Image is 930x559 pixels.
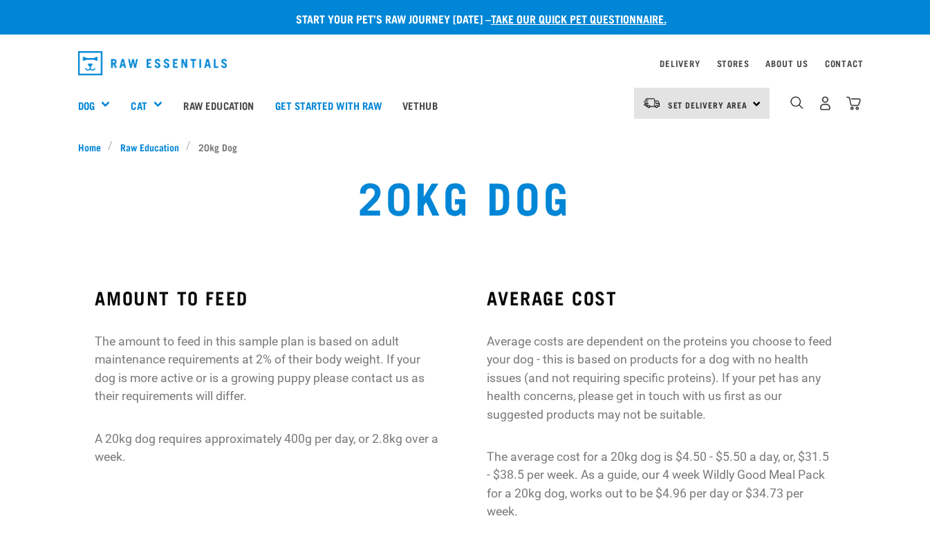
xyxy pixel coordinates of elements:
span: Raw Education [120,140,179,154]
h3: AMOUNT TO FEED [95,287,443,308]
p: A 20kg dog requires approximately 400g per day, or 2.8kg over a week. [95,430,443,466]
img: van-moving.png [642,97,661,109]
p: The amount to feed in this sample plan is based on adult maintenance requirements at 2% of their ... [95,332,443,406]
a: Cat [131,97,147,113]
a: Get started with Raw [265,77,392,133]
h1: 20kg Dog [358,171,571,220]
nav: breadcrumbs [78,140,853,154]
a: Stores [717,61,750,66]
img: home-icon@2x.png [846,96,861,111]
a: take our quick pet questionnaire. [491,15,667,21]
img: home-icon-1@2x.png [790,96,803,109]
p: Average costs are dependent on the proteins you choose to feed your dog - this is based on produc... [487,332,835,424]
a: Home [78,140,109,154]
a: Raw Education [113,140,186,154]
img: Raw Essentials Logo [78,51,227,75]
a: Dog [78,97,95,113]
img: user.png [818,96,833,111]
span: Set Delivery Area [668,102,748,107]
a: Delivery [660,61,700,66]
nav: dropdown navigation [67,46,864,81]
a: Vethub [392,77,448,133]
a: Raw Education [173,77,264,133]
p: The average cost for a 20kg dog is $4.50 - $5.50 a day, or, $31.5 - $38.5 per week. As a guide, o... [487,448,835,521]
a: Contact [825,61,864,66]
a: About Us [765,61,808,66]
h3: AVERAGE COST [487,287,835,308]
span: Home [78,140,101,154]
